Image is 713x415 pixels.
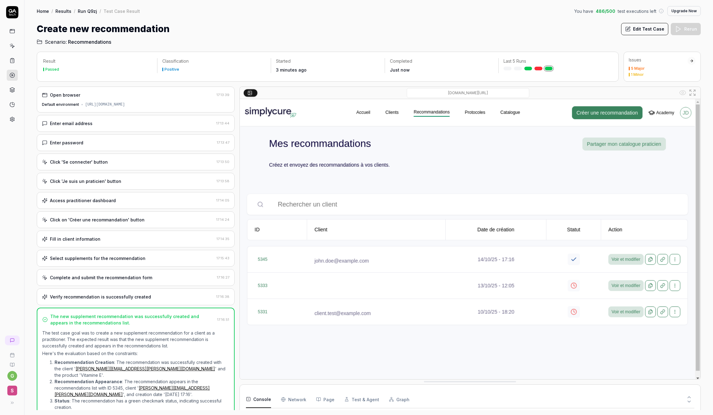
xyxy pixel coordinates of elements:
[504,58,607,64] p: Last 5 Runs
[78,8,97,14] a: Run Q9zj
[76,366,215,371] a: [PERSON_NAME][EMAIL_ADDRESS][PERSON_NAME][DOMAIN_NAME]
[688,88,697,98] button: Open in full screen
[51,8,53,14] div: /
[316,391,334,408] button: Page
[37,8,49,14] a: Home
[50,92,80,98] div: Open browser
[164,68,179,71] div: Positive
[216,295,229,299] time: 17:16:38
[55,8,71,14] a: Results
[45,68,59,71] div: Passed
[85,102,125,107] div: [URL][DOMAIN_NAME]
[42,102,79,107] div: Default environment
[216,217,229,222] time: 17:14:24
[55,359,229,378] li: : The recommendation was successfully created with the client ' ' and the product 'Vitamine E'.
[629,57,688,63] div: Issues
[7,386,17,395] span: S
[281,391,306,408] button: Network
[42,350,229,357] p: Here's the evaluation based on the constraints:
[162,58,266,64] p: Classification
[276,58,380,64] p: Started
[2,348,22,358] a: Book a call with us
[42,330,229,349] p: The test case goal was to create a new supplement recommendation for a client as a practitioner. ...
[2,381,22,397] button: S
[5,335,20,345] a: New conversation
[100,8,101,14] div: /
[671,23,701,35] button: Rerun
[50,313,215,326] div: The new supplement recommendation was successfully created and appears in the recommendations list.
[217,179,229,183] time: 17:13:58
[240,99,700,387] img: Screenshot
[43,58,152,64] p: Result
[621,23,668,35] button: Edit Test Case
[217,140,229,145] time: 17:13:47
[50,159,108,165] div: Click 'Se connecter' button
[7,371,17,381] button: g
[217,93,229,97] time: 17:13:39
[50,120,92,127] div: Enter email address
[246,391,271,408] button: Console
[389,391,409,408] button: Graph
[596,8,615,14] span: 486 / 500
[667,6,701,16] button: Upgrade Now
[37,38,111,46] a: Scenario:Recommendations
[50,178,121,184] div: Click 'Je suis un praticien' button
[55,360,114,365] strong: Recommendation Creation
[50,274,152,281] div: Complete and submit the recommendation form
[631,73,644,76] div: 1 Minor
[217,160,229,164] time: 17:13:50
[74,8,75,14] div: /
[217,237,229,241] time: 17:14:35
[55,379,122,384] strong: Recommendation Appearance
[574,8,593,14] span: You have
[216,121,229,125] time: 17:13:44
[50,236,100,242] div: Fill in client information
[390,67,410,72] time: Just now
[217,275,229,280] time: 17:16:27
[50,255,145,261] div: Select supplements for the recommendation
[50,217,145,223] div: Click on 'Créer une recommandation' button
[55,398,229,410] li: : The recommendation has a green checkmark status, indicating successful creation.
[344,391,379,408] button: Test & Agent
[43,38,67,46] span: Scenario:
[217,256,229,260] time: 17:15:43
[50,197,116,204] div: Access practitioner dashboard
[68,38,111,46] span: Recommendations
[50,139,83,146] div: Enter password
[104,8,140,14] div: Test Case Result
[55,398,70,403] strong: Status
[217,317,229,322] time: 17:16:51
[2,358,22,367] a: Documentation
[631,67,645,70] div: 5 Major
[618,8,656,14] span: test executions left
[50,294,151,300] div: Verify recommendation is successfully created
[37,22,170,36] h1: Create new recommendation
[276,67,307,72] time: 3 minutes ago
[678,88,688,98] button: Show all interative elements
[390,58,494,64] p: Completed
[216,198,229,202] time: 17:14:05
[55,378,229,398] li: : The recommendation appears in the recommendations list with ID 5345, client ' ', and creation d...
